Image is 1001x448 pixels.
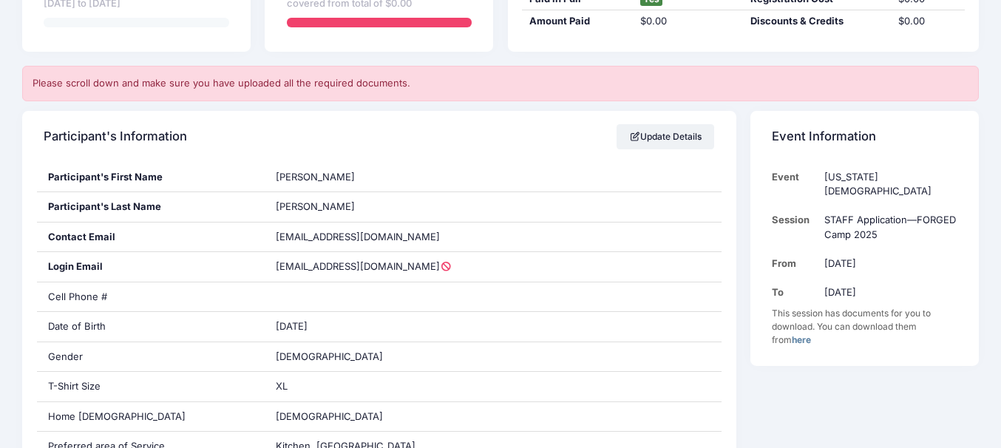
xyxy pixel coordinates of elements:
div: Gender [37,342,265,372]
div: Date of Birth [37,312,265,342]
td: [DATE] [817,278,957,307]
div: Discounts & Credits [743,14,890,29]
span: [DATE] [276,320,308,332]
h4: Participant's Information [44,115,187,157]
span: Unsubscribed [440,262,452,271]
td: Event [772,163,817,206]
td: To [772,278,817,307]
div: Please scroll down and make sure you have uploaded all the required documents. [22,66,979,101]
div: Participant's Last Name [37,192,265,222]
div: Participant's First Name [37,163,265,192]
a: Update Details [617,124,715,149]
div: $0.00 [891,14,965,29]
td: STAFF Application—FORGED Camp 2025 [817,206,957,249]
div: This session has documents for you to download. You can download them from [772,307,957,347]
span: [DEMOGRAPHIC_DATA] [276,410,383,422]
span: [EMAIL_ADDRESS][DOMAIN_NAME] [276,259,461,274]
span: [DEMOGRAPHIC_DATA] [276,350,383,362]
a: here [792,334,811,345]
span: [EMAIL_ADDRESS][DOMAIN_NAME] [276,231,440,242]
div: Amount Paid [522,14,633,29]
div: Home [DEMOGRAPHIC_DATA] [37,402,265,432]
span: [PERSON_NAME] [276,200,355,212]
span: [PERSON_NAME] [276,171,355,183]
div: Cell Phone # [37,282,265,312]
div: $0.00 [633,14,744,29]
td: Session [772,206,817,249]
td: From [772,249,817,278]
div: Login Email [37,252,265,282]
div: T-Shirt Size [37,372,265,401]
h4: Event Information [772,115,876,157]
td: [US_STATE][DEMOGRAPHIC_DATA] [817,163,957,206]
div: Contact Email [37,223,265,252]
span: XL [276,380,288,392]
td: [DATE] [817,249,957,278]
